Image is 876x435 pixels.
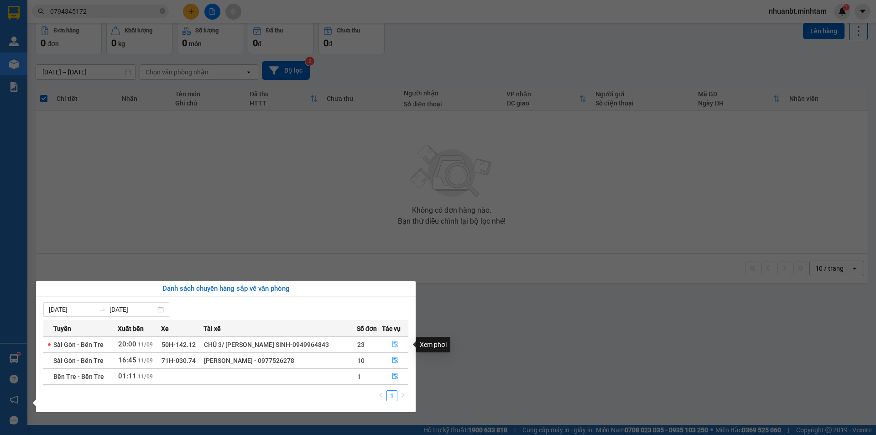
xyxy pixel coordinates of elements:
span: Sài Gòn - Bến Tre [53,357,104,364]
span: to [99,306,106,313]
span: Xuất bến [118,324,144,334]
span: 01:11 [118,372,136,380]
div: CHÚ 3/ [PERSON_NAME] SINH-0949964843 [204,340,356,350]
li: Next Page [397,390,408,401]
span: 20:00 [118,340,136,348]
a: 1 [387,391,397,401]
span: right [400,393,406,398]
input: Đến ngày [109,304,156,314]
div: Danh sách chuyến hàng sắp về văn phòng [43,283,408,294]
div: [PERSON_NAME] - 0977526278 [204,356,356,366]
span: Tuyến [53,324,71,334]
button: left [375,390,386,401]
span: 16:45 [118,356,136,364]
span: Tài xế [203,324,221,334]
span: 50H-142.12 [162,341,196,348]
input: Từ ngày [49,304,95,314]
button: file-done [382,369,408,384]
span: 11/09 [138,341,153,348]
span: 11/09 [138,373,153,380]
button: file-done [382,337,408,352]
div: Xem phơi [416,337,450,352]
li: 1 [386,390,397,401]
span: 1 [357,373,361,380]
span: swap-right [99,306,106,313]
li: Previous Page [375,390,386,401]
span: 23 [357,341,365,348]
span: left [378,393,384,398]
span: file-done [392,357,398,364]
span: Số đơn [357,324,377,334]
span: Xe [161,324,169,334]
span: 71H-030.74 [162,357,196,364]
span: file-done [392,341,398,348]
span: Bến Tre - Bến Tre [53,373,104,380]
span: file-done [392,373,398,380]
span: 10 [357,357,365,364]
button: right [397,390,408,401]
span: 11/09 [138,357,153,364]
span: Tác vụ [382,324,401,334]
span: Sài Gòn - Bến Tre [53,341,104,348]
button: file-done [382,353,408,368]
